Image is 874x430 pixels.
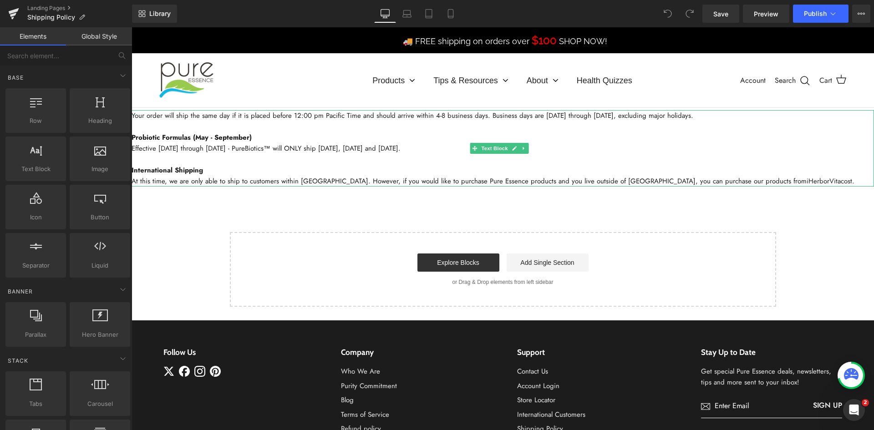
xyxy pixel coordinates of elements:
[8,330,63,339] span: Parallax
[681,372,711,384] button: Translation missing: en.button_signup
[8,261,63,270] span: Separator
[271,9,398,19] span: 🚚 FREE shipping on orders over
[440,5,462,23] a: Mobile
[643,46,679,59] a: Search
[7,287,34,296] span: Banner
[72,116,127,126] span: Heading
[232,48,293,59] a: Products
[27,14,75,21] span: Shipping Policy
[8,116,63,126] span: Row
[427,9,476,19] span: SHOP NOW!
[113,252,630,258] p: or Drag & Drop elements from left sidebar
[293,48,386,59] a: Tips & Resources
[418,5,440,23] a: Tablet
[396,5,418,23] a: Laptop
[72,399,127,409] span: Carousel
[27,5,132,12] a: Landing Pages
[436,48,510,59] a: Health Quizzes
[386,320,454,329] div: Support
[698,149,721,159] a: Vitacost
[8,212,63,222] span: Icon
[395,48,417,59] span: About
[72,330,127,339] span: Hero Banner
[609,47,634,59] a: Account
[375,226,457,244] a: Add Single Section
[209,368,222,378] a: Blog
[398,4,427,22] span: $100
[445,48,501,59] span: Health Quizzes
[286,226,368,244] a: Explore Blocks
[804,10,827,17] span: Publish
[27,35,82,71] img: Pure Essence Labs
[72,261,127,270] span: Liquid
[374,5,396,23] a: Desktop
[209,396,249,406] a: Refund policy
[241,48,273,59] span: Products
[681,5,699,23] button: Redo
[388,116,397,126] a: Expand / Collapse
[569,320,711,329] div: Stay Up to Date
[386,396,432,406] a: Shipping Policy
[386,382,454,392] a: International Customers
[209,320,269,329] div: Company
[386,48,436,59] a: About
[843,399,865,421] iframe: Intercom live chat
[569,374,711,391] input: Email
[688,47,701,59] span: Cart
[743,5,789,23] a: Preview
[569,339,711,360] p: Get special Pure Essence deals, newsletters, tips and more sent to your inbox!
[72,212,127,222] span: Button
[302,48,366,59] span: Tips & Resources
[386,339,417,349] a: Contact Us
[688,45,715,61] a: Cart
[713,9,728,19] span: Save
[348,116,378,126] span: Text Block
[862,399,869,406] span: 2
[7,356,29,365] span: Stack
[209,354,265,364] a: Purity Commitment
[643,47,664,59] span: Search
[209,382,258,392] a: Terms of Service
[209,339,249,349] a: Who We Are
[852,5,870,23] button: More
[66,27,132,46] a: Global Style
[8,399,63,409] span: Tabs
[386,354,428,364] a: Account Login
[8,164,63,174] span: Text Block
[132,5,177,23] a: New Library
[72,164,127,174] span: Image
[754,9,778,19] span: Preview
[793,5,849,23] button: Publish
[150,48,592,59] div: Primary
[675,149,692,159] a: iHerb
[32,320,94,329] div: Follow Us
[386,368,424,378] a: Store Locator
[659,5,677,23] button: Undo
[7,73,25,82] span: Base
[149,10,171,18] span: Library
